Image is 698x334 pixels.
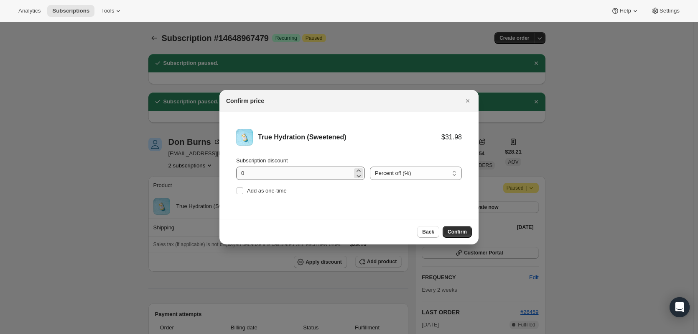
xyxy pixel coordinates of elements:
div: Open Intercom Messenger [670,297,690,317]
button: Settings [646,5,685,17]
span: Help [619,8,631,14]
span: Add as one-time [247,188,287,194]
button: Tools [96,5,127,17]
button: Back [417,226,439,238]
span: Back [422,229,434,235]
span: Tools [101,8,114,14]
span: Confirm [448,229,467,235]
span: Subscriptions [52,8,89,14]
span: Subscription discount [236,157,288,164]
img: True Hydration (Sweetened) [236,129,253,146]
div: True Hydration (Sweetened) [258,133,441,141]
button: Help [606,5,644,17]
button: Subscriptions [47,5,94,17]
span: Analytics [18,8,41,14]
button: Confirm [443,226,472,238]
span: Settings [660,8,680,14]
button: Close [462,95,474,107]
button: Analytics [13,5,46,17]
div: $31.98 [441,133,462,141]
h2: Confirm price [226,97,264,105]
